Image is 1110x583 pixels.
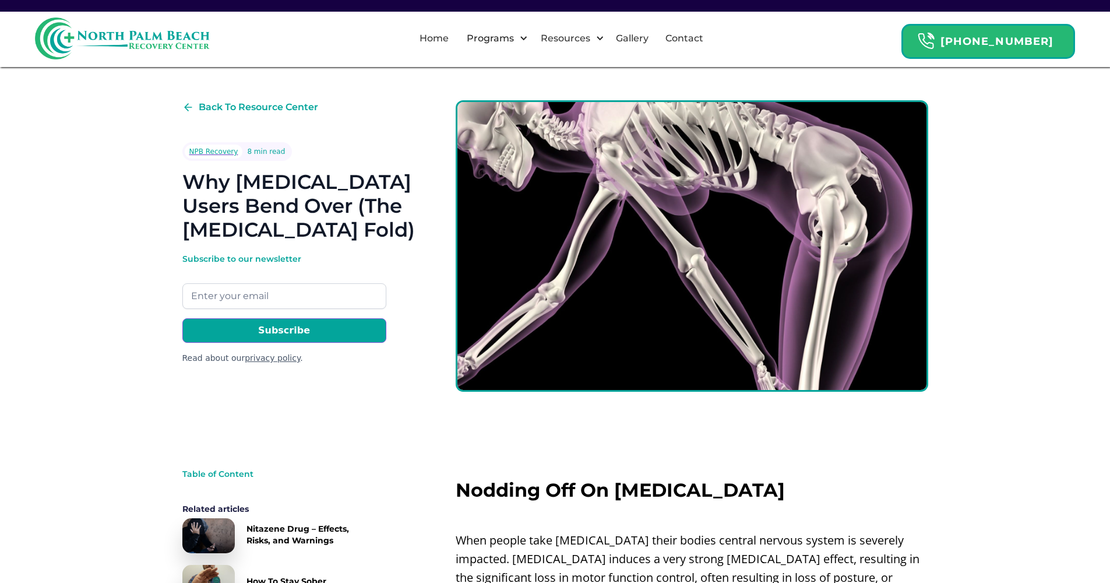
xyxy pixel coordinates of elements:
div: Nitazene Drug – Effects, Risks, and Warnings [246,523,369,546]
a: Nitazene Drug – Effects, Risks, and Warnings [182,518,369,553]
div: NPB Recovery [189,146,238,157]
div: 8 min read [247,146,285,157]
div: Subscribe to our newsletter [182,253,386,265]
a: Home [413,20,456,57]
input: Enter your email [182,283,386,309]
img: Header Calendar Icons [917,32,935,50]
h1: Why [MEDICAL_DATA] Users Bend Over (The [MEDICAL_DATA] Fold) [182,170,418,241]
form: Email Form [182,253,386,364]
div: Back To Resource Center [199,100,318,114]
div: Resources [538,31,593,45]
a: NPB Recovery [185,145,243,159]
h2: Nodding Off On [MEDICAL_DATA] [456,480,928,501]
div: Related articles [182,503,369,515]
div: Resources [531,20,607,57]
a: Contact [658,20,710,57]
input: Subscribe [182,318,386,343]
a: Header Calendar Icons[PHONE_NUMBER] [901,18,1075,59]
div: Read about our . [182,352,386,364]
div: Programs [464,31,517,45]
a: Gallery [609,20,656,57]
div: Table of Content [182,468,369,480]
a: Back To Resource Center [182,100,318,114]
div: Programs [457,20,531,57]
strong: [PHONE_NUMBER] [940,35,1053,48]
a: privacy policy [245,353,300,363]
p: ‍ [456,507,928,525]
